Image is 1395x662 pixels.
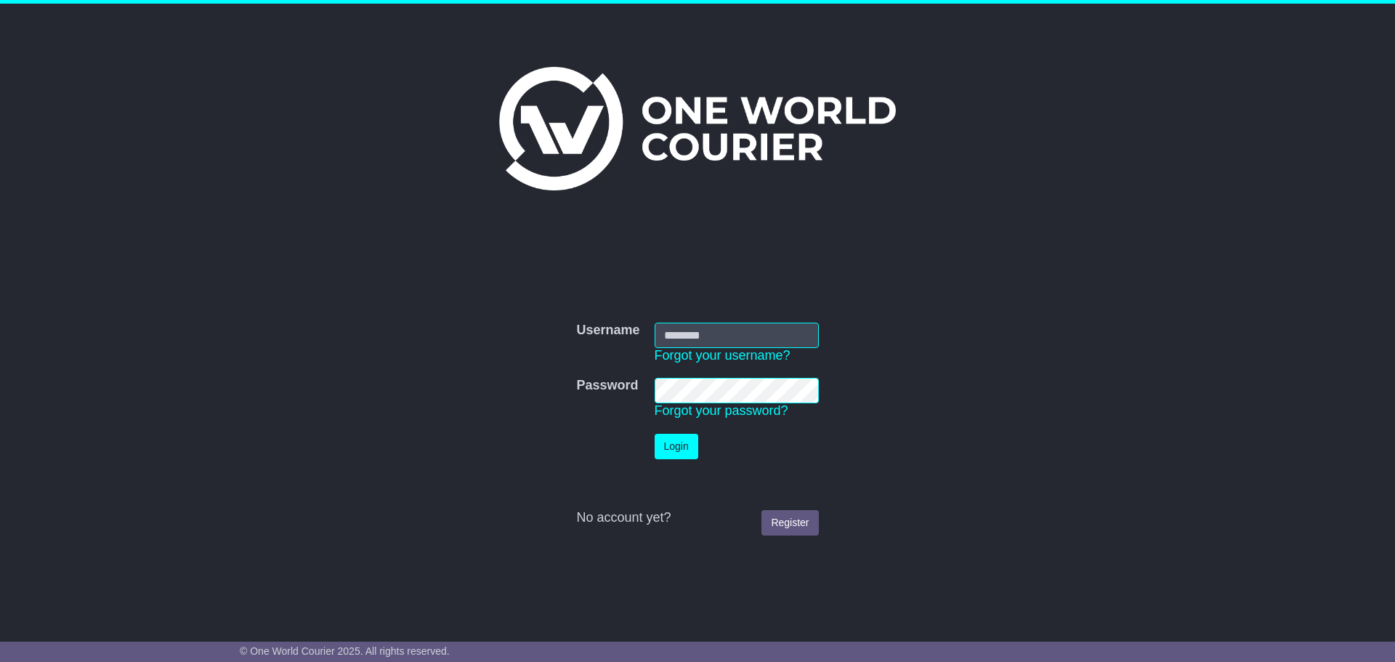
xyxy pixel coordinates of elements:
div: No account yet? [576,510,818,526]
a: Forgot your password? [655,403,788,418]
a: Register [761,510,818,536]
label: Password [576,378,638,394]
a: Forgot your username? [655,348,790,363]
span: © One World Courier 2025. All rights reserved. [240,645,450,657]
img: One World [499,67,896,190]
button: Login [655,434,698,459]
label: Username [576,323,639,339]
